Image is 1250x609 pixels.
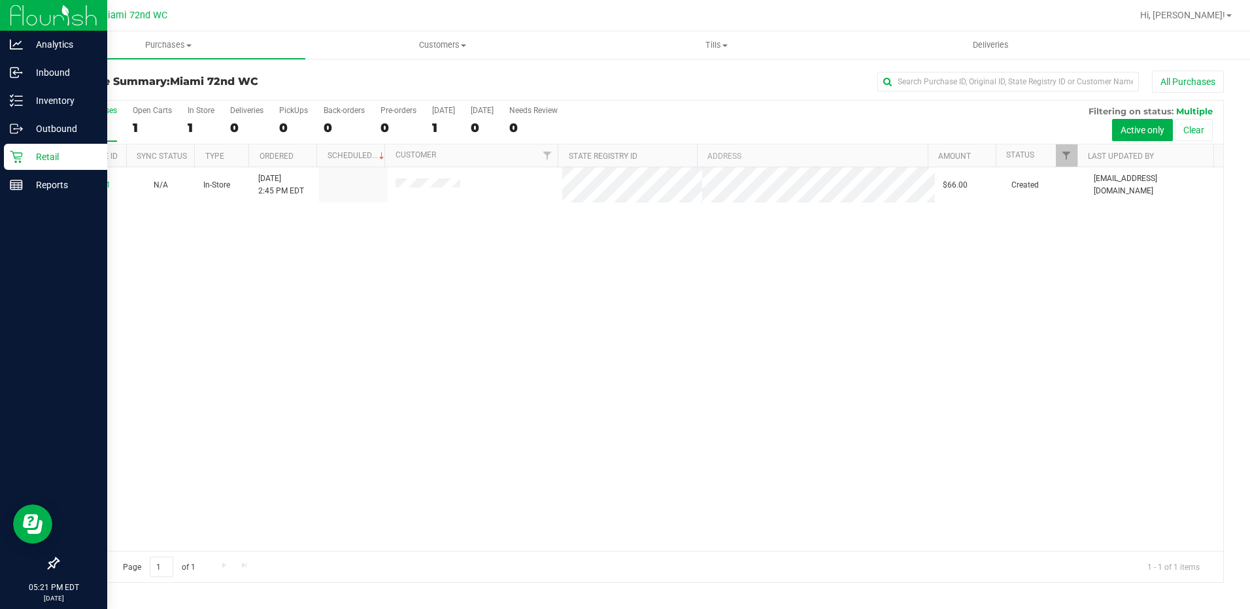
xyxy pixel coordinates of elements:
button: Active only [1112,119,1173,141]
div: Needs Review [509,106,558,115]
span: $66.00 [943,179,968,191]
div: Deliveries [230,106,263,115]
a: State Registry ID [569,152,637,161]
div: 0 [471,120,494,135]
input: Search Purchase ID, Original ID, State Registry ID or Customer Name... [877,72,1139,91]
p: Reports [23,177,101,193]
iframe: Resource center [13,504,52,544]
div: 0 [380,120,416,135]
inline-svg: Retail [10,150,23,163]
inline-svg: Inbound [10,66,23,79]
div: Open Carts [133,106,172,115]
inline-svg: Inventory [10,94,23,107]
a: Deliveries [854,31,1128,59]
span: [EMAIL_ADDRESS][DOMAIN_NAME] [1094,173,1215,197]
span: Page of 1 [112,557,206,577]
div: 0 [230,120,263,135]
div: [DATE] [471,106,494,115]
p: Outbound [23,121,101,137]
inline-svg: Outbound [10,122,23,135]
a: Purchases [31,31,305,59]
p: Inventory [23,93,101,108]
div: Pre-orders [380,106,416,115]
a: Sync Status [137,152,187,161]
span: Purchases [31,39,305,51]
span: Miami 72nd WC [170,75,258,88]
a: Filter [1056,144,1077,167]
div: PickUps [279,106,308,115]
p: Inbound [23,65,101,80]
p: 05:21 PM EDT [6,582,101,593]
p: Retail [23,149,101,165]
inline-svg: Analytics [10,38,23,51]
p: [DATE] [6,593,101,603]
div: In Store [188,106,214,115]
span: Created [1011,179,1039,191]
span: Multiple [1176,106,1213,116]
div: 0 [509,120,558,135]
a: Ordered [260,152,294,161]
input: 1 [150,557,173,577]
span: Not Applicable [154,180,168,189]
h3: Purchase Summary: [58,76,447,88]
div: 1 [188,120,214,135]
span: Customers [306,39,579,51]
p: Analytics [23,37,101,52]
div: [DATE] [432,106,455,115]
div: 0 [324,120,365,135]
inline-svg: Reports [10,178,23,191]
div: 1 [432,120,455,135]
span: Miami 72nd WC [99,10,167,21]
a: Filter [536,144,558,167]
span: In-Store [203,179,230,191]
span: Deliveries [955,39,1026,51]
a: Amount [938,152,971,161]
a: Last Updated By [1088,152,1154,161]
button: Clear [1175,119,1213,141]
button: N/A [154,179,168,191]
span: Hi, [PERSON_NAME]! [1140,10,1225,20]
button: All Purchases [1152,71,1224,93]
span: 1 - 1 of 1 items [1137,557,1210,576]
a: Type [205,152,224,161]
span: [DATE] 2:45 PM EDT [258,173,304,197]
span: Tills [581,39,853,51]
div: Back-orders [324,106,365,115]
th: Address [697,144,928,167]
a: Scheduled [328,151,387,160]
a: Customer [396,150,436,159]
div: 0 [279,120,308,135]
a: Tills [580,31,854,59]
div: 1 [133,120,172,135]
a: Status [1006,150,1034,159]
span: Filtering on status: [1089,106,1174,116]
a: Customers [305,31,579,59]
